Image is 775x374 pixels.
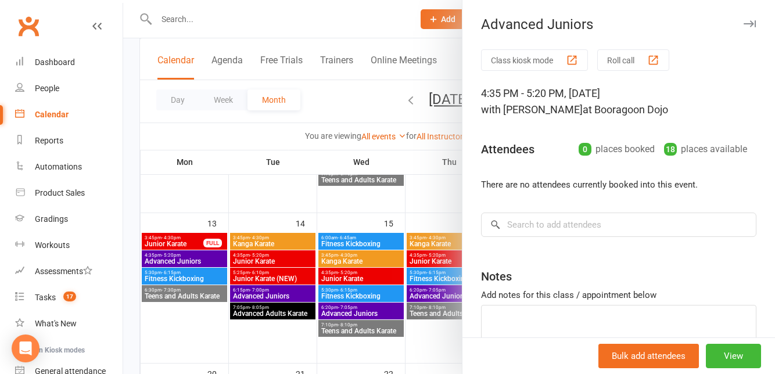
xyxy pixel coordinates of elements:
span: with [PERSON_NAME] [481,103,583,116]
div: 0 [579,143,591,156]
div: Assessments [35,267,92,276]
div: Reports [35,136,63,145]
div: Add notes for this class / appointment below [481,288,756,302]
a: Product Sales [15,180,123,206]
div: Tasks [35,293,56,302]
a: Dashboard [15,49,123,75]
div: Advanced Juniors [462,16,775,33]
a: Calendar [15,102,123,128]
a: Assessments [15,258,123,285]
input: Search to add attendees [481,213,756,237]
a: Reports [15,128,123,154]
div: Dashboard [35,57,75,67]
a: Tasks 17 [15,285,123,311]
div: Calendar [35,110,69,119]
div: Attendees [481,141,534,157]
div: 4:35 PM - 5:20 PM, [DATE] [481,85,756,118]
button: View [706,344,761,368]
div: Workouts [35,240,70,250]
div: Product Sales [35,188,85,197]
div: Automations [35,162,82,171]
button: Roll call [597,49,669,71]
div: places available [664,141,747,157]
div: places booked [579,141,655,157]
div: Gradings [35,214,68,224]
div: Notes [481,268,512,285]
div: 18 [664,143,677,156]
a: What's New [15,311,123,337]
li: There are no attendees currently booked into this event. [481,178,756,192]
a: Automations [15,154,123,180]
a: Clubworx [14,12,43,41]
div: What's New [35,319,77,328]
div: Open Intercom Messenger [12,335,40,362]
span: 17 [63,292,76,301]
a: People [15,75,123,102]
a: Gradings [15,206,123,232]
div: People [35,84,59,93]
button: Class kiosk mode [481,49,588,71]
span: at Booragoon Dojo [583,103,668,116]
button: Bulk add attendees [598,344,699,368]
a: Workouts [15,232,123,258]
